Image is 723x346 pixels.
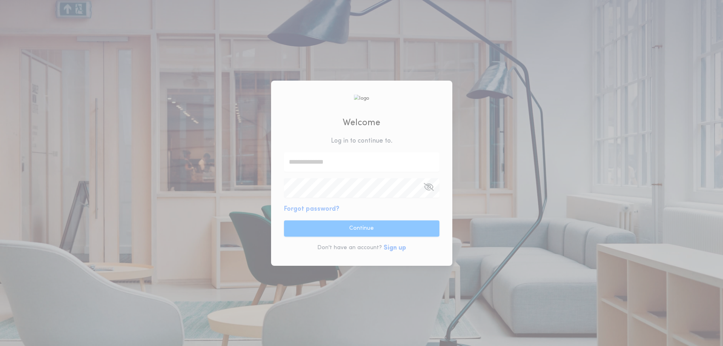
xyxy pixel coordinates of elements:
h2: Welcome [343,116,380,130]
button: Continue [284,220,439,237]
p: Log in to continue to . [331,136,392,146]
button: Forgot password? [284,204,339,214]
img: logo [354,94,369,102]
p: Don't have an account? [317,244,382,252]
button: Sign up [384,243,406,253]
